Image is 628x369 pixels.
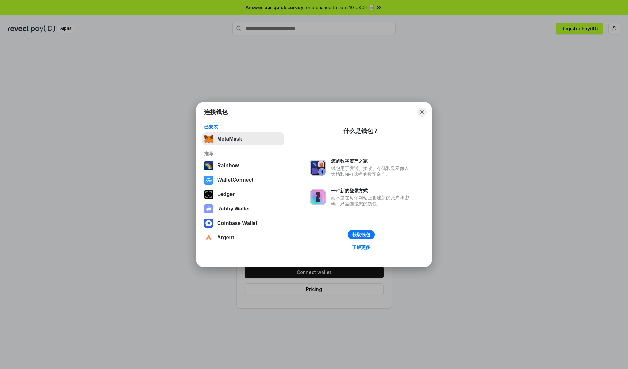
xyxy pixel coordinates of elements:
[202,217,284,230] button: Coinbase Wallet
[217,136,242,142] div: MetaMask
[217,220,257,226] div: Coinbase Wallet
[204,124,282,130] div: 已安装
[204,108,228,116] h1: 连接钱包
[204,204,213,213] img: svg+xml,%3Csvg%20xmlns%3D%22http%3A%2F%2Fwww.w3.org%2F2000%2Fsvg%22%20fill%3D%22none%22%20viewBox...
[202,202,284,215] button: Rabby Wallet
[343,127,379,135] div: 什么是钱包？
[352,232,370,238] div: 获取钱包
[331,195,412,207] div: 而不是在每个网站上创建新的账户和密码，只需连接您的钱包。
[310,160,326,176] img: svg+xml,%3Csvg%20xmlns%3D%22http%3A%2F%2Fwww.w3.org%2F2000%2Fsvg%22%20fill%3D%22none%22%20viewBox...
[204,233,213,242] img: svg+xml,%3Csvg%20width%3D%2228%22%20height%3D%2228%22%20viewBox%3D%220%200%2028%2028%22%20fill%3D...
[417,108,427,117] button: Close
[217,163,239,169] div: Rainbow
[217,206,250,212] div: Rabby Wallet
[217,192,235,197] div: Ledger
[204,151,282,157] div: 推荐
[348,230,375,239] button: 获取钱包
[204,190,213,199] img: svg+xml,%3Csvg%20xmlns%3D%22http%3A%2F%2Fwww.w3.org%2F2000%2Fsvg%22%20width%3D%2228%22%20height%3...
[202,132,284,145] button: MetaMask
[331,188,412,193] div: 一种新的登录方式
[331,158,412,164] div: 您的数字资产之家
[217,177,253,183] div: WalletConnect
[204,161,213,170] img: svg+xml,%3Csvg%20width%3D%22120%22%20height%3D%22120%22%20viewBox%3D%220%200%20120%20120%22%20fil...
[204,176,213,185] img: svg+xml,%3Csvg%20width%3D%2228%22%20height%3D%2228%22%20viewBox%3D%220%200%2028%2028%22%20fill%3D...
[202,174,284,187] button: WalletConnect
[204,134,213,143] img: svg+xml,%3Csvg%20fill%3D%22none%22%20height%3D%2233%22%20viewBox%3D%220%200%2035%2033%22%20width%...
[217,235,234,241] div: Argent
[352,244,370,250] div: 了解更多
[202,188,284,201] button: Ledger
[202,159,284,172] button: Rainbow
[310,189,326,205] img: svg+xml,%3Csvg%20xmlns%3D%22http%3A%2F%2Fwww.w3.org%2F2000%2Fsvg%22%20fill%3D%22none%22%20viewBox...
[204,219,213,228] img: svg+xml,%3Csvg%20width%3D%2228%22%20height%3D%2228%22%20viewBox%3D%220%200%2028%2028%22%20fill%3D...
[348,243,374,252] a: 了解更多
[202,231,284,244] button: Argent
[331,165,412,177] div: 钱包用于发送、接收、存储和显示像以太坊和NFT这样的数字资产。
